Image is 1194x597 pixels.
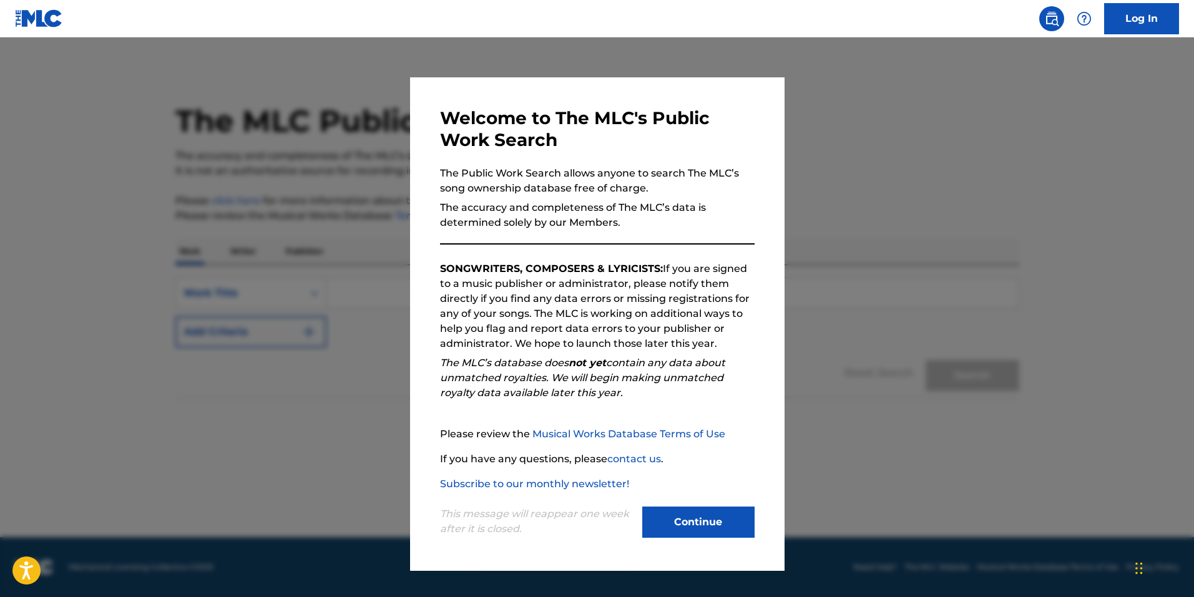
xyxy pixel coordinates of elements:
[642,507,755,538] button: Continue
[1072,6,1097,31] div: Help
[440,166,755,196] p: The Public Work Search allows anyone to search The MLC’s song ownership database free of charge.
[607,453,661,465] a: contact us
[440,357,725,399] em: The MLC’s database does contain any data about unmatched royalties. We will begin making unmatche...
[1039,6,1064,31] a: Public Search
[1135,550,1143,587] div: Drag
[440,478,629,490] a: Subscribe to our monthly newsletter!
[440,427,755,442] p: Please review the
[15,9,63,27] img: MLC Logo
[440,452,755,467] p: If you have any questions, please .
[440,107,755,151] h3: Welcome to The MLC's Public Work Search
[440,261,755,351] p: If you are signed to a music publisher or administrator, please notify them directly if you find ...
[1077,11,1092,26] img: help
[1132,537,1194,597] iframe: Chat Widget
[569,357,606,369] strong: not yet
[532,428,725,440] a: Musical Works Database Terms of Use
[1044,11,1059,26] img: search
[440,263,663,274] strong: SONGWRITERS, COMPOSERS & LYRICISTS:
[1104,3,1179,34] a: Log In
[440,200,755,230] p: The accuracy and completeness of The MLC’s data is determined solely by our Members.
[440,507,635,536] p: This message will reappear one week after it is closed.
